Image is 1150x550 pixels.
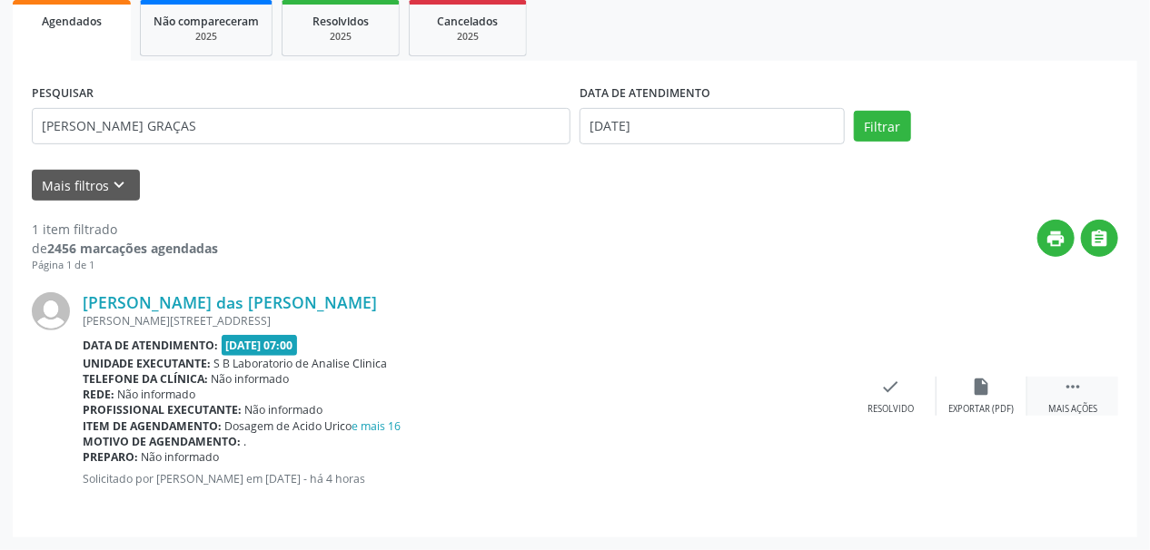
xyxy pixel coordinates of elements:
button: Mais filtroskeyboard_arrow_down [32,170,140,201]
input: Selecione um intervalo [580,108,845,144]
b: Preparo: [83,449,138,465]
span: Não informado [142,449,220,465]
i: print [1046,229,1066,249]
div: 2025 [154,30,259,44]
span: [DATE] 07:00 [222,335,298,356]
a: e mais 16 [352,418,402,434]
input: Nome, CNS [32,108,570,144]
button:  [1081,220,1118,257]
b: Item de agendamento: [83,418,222,434]
div: 2025 [422,30,513,44]
span: . [244,434,247,449]
span: Agendados [42,14,102,29]
span: Não compareceram [154,14,259,29]
span: Dosagem de Acido Urico [225,418,402,434]
span: Não informado [212,371,290,387]
b: Data de atendimento: [83,338,218,353]
div: 2025 [295,30,386,44]
button: Filtrar [854,111,911,142]
div: Mais ações [1048,403,1097,416]
i: insert_drive_file [972,377,992,397]
span: Cancelados [438,14,499,29]
i:  [1090,229,1110,249]
img: img [32,292,70,330]
div: Página 1 de 1 [32,258,218,273]
div: de [32,239,218,258]
b: Motivo de agendamento: [83,434,241,449]
b: Profissional executante: [83,402,242,417]
b: Rede: [83,387,114,402]
label: PESQUISAR [32,80,94,108]
span: Resolvidos [312,14,369,29]
i:  [1063,377,1083,397]
span: Não informado [118,387,196,402]
div: Exportar (PDF) [949,403,1015,416]
strong: 2456 marcações agendadas [47,240,218,257]
i: keyboard_arrow_down [110,175,130,195]
label: DATA DE ATENDIMENTO [580,80,710,108]
p: Solicitado por [PERSON_NAME] em [DATE] - há 4 horas [83,471,846,486]
a: [PERSON_NAME] das [PERSON_NAME] [83,292,377,312]
span: S B Laboratorio de Analise Clinica [214,356,388,371]
button: print [1037,220,1075,257]
div: 1 item filtrado [32,220,218,239]
b: Telefone da clínica: [83,371,208,387]
div: Resolvido [867,403,914,416]
span: Não informado [245,402,323,417]
i: check [881,377,901,397]
div: [PERSON_NAME][STREET_ADDRESS] [83,313,846,329]
b: Unidade executante: [83,356,211,371]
